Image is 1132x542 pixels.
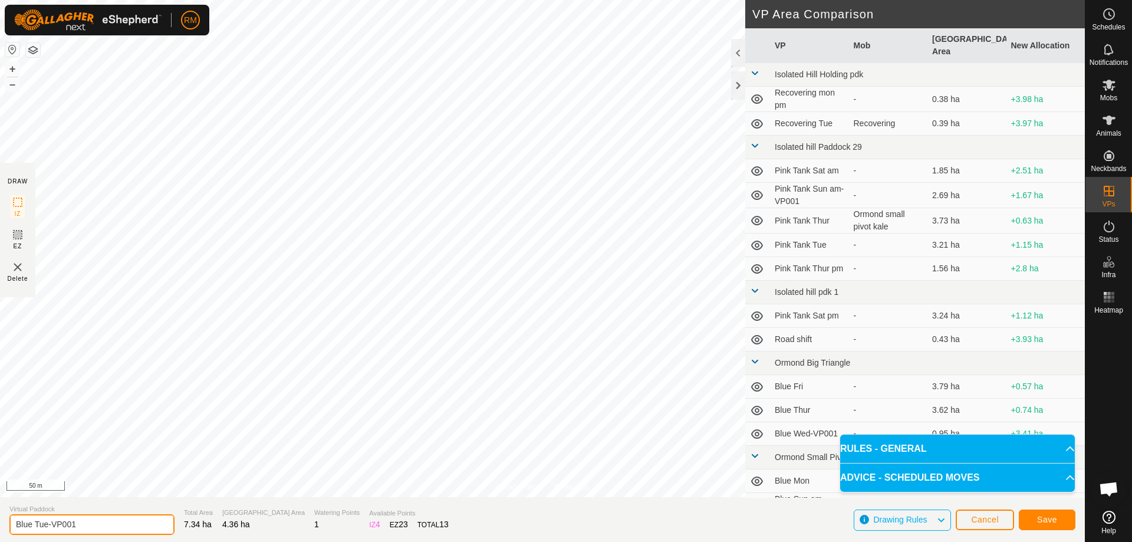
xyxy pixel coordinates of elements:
span: VPs [1102,201,1115,208]
div: - [854,333,923,346]
td: 0.43 ha [927,328,1006,352]
button: Save [1019,510,1075,530]
span: Animals [1096,130,1121,137]
p-accordion-header: ADVICE - SCHEDULED MOVES [840,464,1075,492]
td: 3.62 ha [927,399,1006,422]
div: - [854,380,923,393]
td: 2.69 ha [927,183,1006,208]
span: Ormond Small Pivot [775,452,848,462]
span: Isolated Hill Holding pdk [775,70,863,79]
div: TOTAL [417,518,449,531]
div: IZ [369,518,380,531]
td: +3.93 ha [1006,328,1085,352]
div: Ormond small pivot kale [854,208,923,233]
div: - [854,404,923,416]
th: VP [770,28,849,63]
td: 3.73 ha [927,208,1006,234]
button: Reset Map [5,42,19,57]
a: Contact Us [554,482,589,492]
span: 23 [399,520,408,529]
span: Cancel [971,515,999,524]
th: New Allocation [1006,28,1085,63]
td: +3.41 ha [1006,422,1085,446]
span: 4.36 ha [222,520,250,529]
td: Pink Tank Thur [770,208,849,234]
span: Neckbands [1091,165,1126,172]
td: Pink Tank Tue [770,234,849,257]
span: Notifications [1090,59,1128,66]
td: +3.97 ha [1006,112,1085,136]
button: Map Layers [26,43,40,57]
span: Schedules [1092,24,1125,31]
div: - [854,165,923,177]
th: [GEOGRAPHIC_DATA] Area [927,28,1006,63]
td: Blue Mon [770,469,849,493]
button: – [5,77,19,91]
td: Recovering mon pm [770,87,849,112]
span: Isolated hill pdk 1 [775,287,838,297]
span: Isolated hill Paddock 29 [775,142,862,152]
button: Cancel [956,510,1014,530]
td: Blue Wed-VP001 [770,422,849,446]
td: 0.38 ha [927,87,1006,112]
td: +0.57 ha [1006,375,1085,399]
td: 3.21 ha [927,234,1006,257]
div: DRAW [8,177,28,186]
th: Mob [849,28,928,63]
td: +1.67 ha [1006,183,1085,208]
span: Mobs [1100,94,1117,101]
td: Blue Sun am-VP001 [770,493,849,518]
td: 1.56 ha [927,257,1006,281]
td: +0.74 ha [1006,399,1085,422]
div: - [854,189,923,202]
td: +2.8 ha [1006,257,1085,281]
a: Help [1085,506,1132,539]
span: Available Points [369,508,449,518]
td: Road shift [770,328,849,352]
span: [GEOGRAPHIC_DATA] Area [222,508,305,518]
span: RULES - GENERAL [840,442,927,456]
div: Recovering [854,117,923,130]
div: Open chat [1091,471,1127,507]
span: Watering Points [314,508,360,518]
span: Delete [8,274,28,283]
td: Blue Fri [770,375,849,399]
td: Pink Tank Sat am [770,159,849,183]
span: Infra [1101,271,1115,278]
span: Save [1037,515,1057,524]
p-accordion-header: RULES - GENERAL [840,435,1075,463]
td: +1.15 ha [1006,234,1085,257]
td: +2.51 ha [1006,159,1085,183]
span: 4 [376,520,380,529]
td: Pink Tank Sat pm [770,304,849,328]
div: - [854,93,923,106]
span: Status [1098,236,1118,243]
span: 7.34 ha [184,520,212,529]
td: +0.63 ha [1006,208,1085,234]
td: Blue Thur [770,399,849,422]
td: Pink Tank Sun am-VP001 [770,183,849,208]
h2: VP Area Comparison [752,7,1085,21]
td: Pink Tank Thur pm [770,257,849,281]
span: EZ [14,242,22,251]
span: Drawing Rules [873,515,927,524]
td: +1.12 ha [1006,304,1085,328]
td: 3.24 ha [927,304,1006,328]
td: 0.95 ha [927,422,1006,446]
div: EZ [390,518,408,531]
td: 3.79 ha [927,375,1006,399]
td: 1.85 ha [927,159,1006,183]
div: - [854,428,923,440]
span: Help [1101,527,1116,534]
button: + [5,62,19,76]
span: 1 [314,520,319,529]
img: Gallagher Logo [14,9,162,31]
span: RM [184,14,197,27]
div: - [854,310,923,322]
td: +3.98 ha [1006,87,1085,112]
td: Recovering Tue [770,112,849,136]
span: 13 [439,520,449,529]
span: Ormond Big Triangle [775,358,850,367]
span: Heatmap [1094,307,1123,314]
span: Virtual Paddock [9,504,175,514]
